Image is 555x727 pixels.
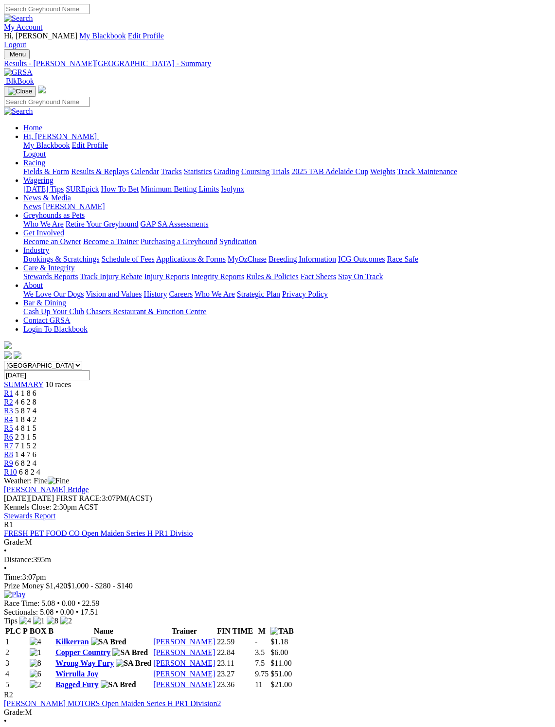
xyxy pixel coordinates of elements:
text: 3.5 [255,648,265,656]
a: R9 [4,459,13,467]
a: R4 [4,415,13,424]
span: • [4,564,7,572]
text: - [255,638,257,646]
a: Become a Trainer [83,237,139,246]
span: $11.00 [270,659,291,667]
a: Chasers Restaurant & Function Centre [86,307,206,316]
span: $21.00 [270,680,292,689]
button: Toggle navigation [4,86,36,97]
span: 3:07PM(ACST) [56,494,152,502]
a: Fact Sheets [301,272,336,281]
a: Home [23,124,42,132]
a: Breeding Information [269,255,336,263]
a: [PERSON_NAME] [153,638,215,646]
span: [DATE] [4,494,29,502]
span: 6 8 2 4 [19,468,40,476]
span: [DATE] [4,494,54,502]
span: • [4,547,7,555]
a: Hi, [PERSON_NAME] [23,132,99,141]
a: Coursing [241,167,270,176]
a: [DATE] Tips [23,185,64,193]
a: Racing [23,159,45,167]
a: MyOzChase [228,255,267,263]
th: Trainer [153,626,215,636]
td: 3 [5,658,28,668]
th: Name [55,626,152,636]
a: R3 [4,407,13,415]
div: Greyhounds as Pets [23,220,551,229]
img: facebook.svg [4,351,12,359]
img: GRSA [4,68,33,77]
a: [PERSON_NAME] [153,680,215,689]
span: Sectionals: [4,608,38,616]
a: Vision and Values [86,290,142,298]
a: SUMMARY [4,380,43,389]
span: 5 8 7 4 [15,407,36,415]
a: Track Maintenance [397,167,457,176]
div: Care & Integrity [23,272,551,281]
div: About [23,290,551,299]
span: Weather: Fine [4,477,69,485]
a: Wrong Way Fury [55,659,114,667]
div: Wagering [23,185,551,194]
span: • [55,608,58,616]
a: Strategic Plan [237,290,280,298]
img: SA Bred [116,659,151,668]
a: Integrity Reports [191,272,244,281]
img: Search [4,107,33,116]
span: 7 1 5 2 [15,442,36,450]
a: R2 [4,398,13,406]
a: Industry [23,246,49,254]
span: 5.08 [41,599,55,607]
a: Cash Up Your Club [23,307,84,316]
a: Syndication [219,237,256,246]
a: Race Safe [387,255,418,263]
a: Statistics [184,167,212,176]
span: 22.59 [82,599,100,607]
a: [PERSON_NAME] [43,202,105,211]
span: BlkBook [6,77,34,85]
span: 5.08 [40,608,54,616]
a: My Blackbook [23,141,70,149]
span: 4 6 2 8 [15,398,36,406]
a: R1 [4,389,13,397]
div: Kennels Close: 2:30pm ACST [4,503,551,512]
td: 22.84 [216,648,253,657]
td: 23.36 [216,680,253,690]
img: 4 [30,638,41,646]
div: Get Involved [23,237,551,246]
a: [PERSON_NAME] [153,648,215,656]
a: GAP SA Assessments [141,220,209,228]
img: 4 [19,617,31,625]
a: Results & Replays [71,167,129,176]
th: FIN TIME [216,626,253,636]
a: Who We Are [23,220,64,228]
a: News & Media [23,194,71,202]
img: twitter.svg [14,351,21,359]
a: Careers [169,290,193,298]
div: Prize Money $1,420 [4,582,551,590]
a: Edit Profile [128,32,164,40]
div: Hi, [PERSON_NAME] [23,141,551,159]
img: SA Bred [91,638,126,646]
a: Injury Reports [144,272,189,281]
th: M [254,626,269,636]
span: 17.51 [80,608,98,616]
img: 2 [30,680,41,689]
a: Stay On Track [338,272,383,281]
a: Grading [214,167,239,176]
a: Stewards Reports [23,272,78,281]
img: 8 [30,659,41,668]
a: R7 [4,442,13,450]
a: Applications & Forms [156,255,226,263]
a: Bookings & Scratchings [23,255,99,263]
span: P [23,627,28,635]
td: 1 [5,637,28,647]
div: 3:07pm [4,573,551,582]
a: Stewards Report [4,512,55,520]
div: M [4,538,551,547]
